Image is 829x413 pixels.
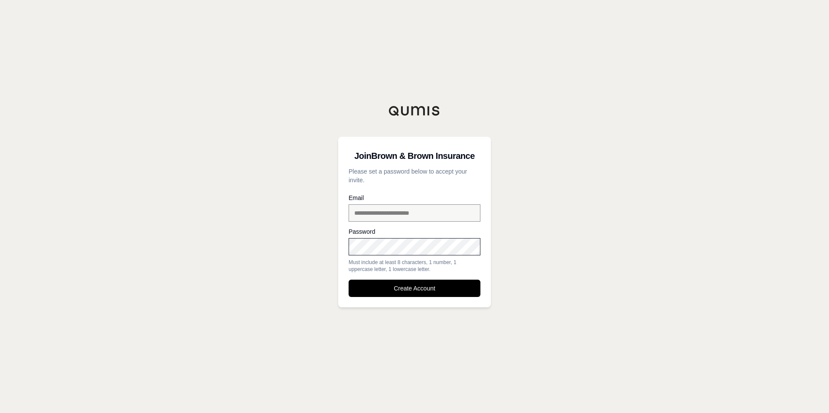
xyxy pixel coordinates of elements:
label: Password [349,229,480,235]
label: Email [349,195,480,201]
div: Must include at least 8 characters, 1 number, 1 uppercase letter, 1 lowercase letter. [349,259,480,273]
img: Qumis [388,106,441,116]
button: Create Account [349,280,480,297]
h3: Join Brown & Brown Insurance [349,147,480,165]
p: Please set a password below to accept your invite. [349,167,480,184]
